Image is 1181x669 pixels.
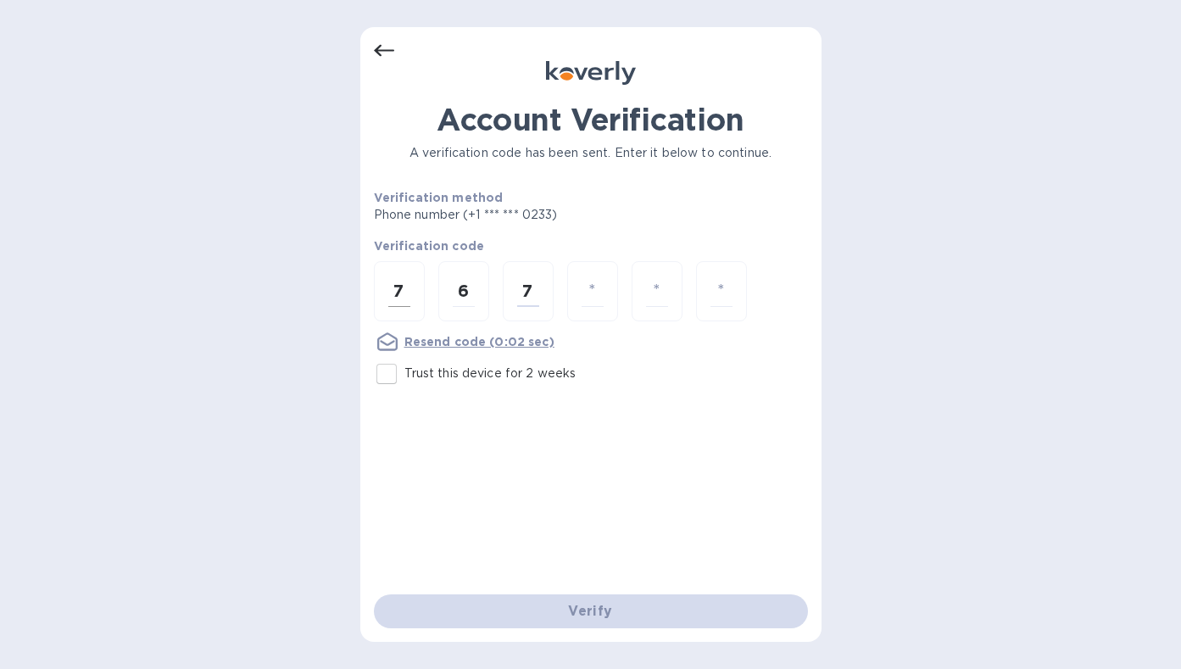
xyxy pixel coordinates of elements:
h1: Account Verification [374,102,808,137]
p: Trust this device for 2 weeks [404,365,577,382]
b: Verification method [374,191,504,204]
p: Verification code [374,237,808,254]
u: Resend code (0:02 sec) [404,335,554,348]
p: A verification code has been sent. Enter it below to continue. [374,144,808,162]
p: Phone number (+1 *** *** 0233) [374,206,688,224]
